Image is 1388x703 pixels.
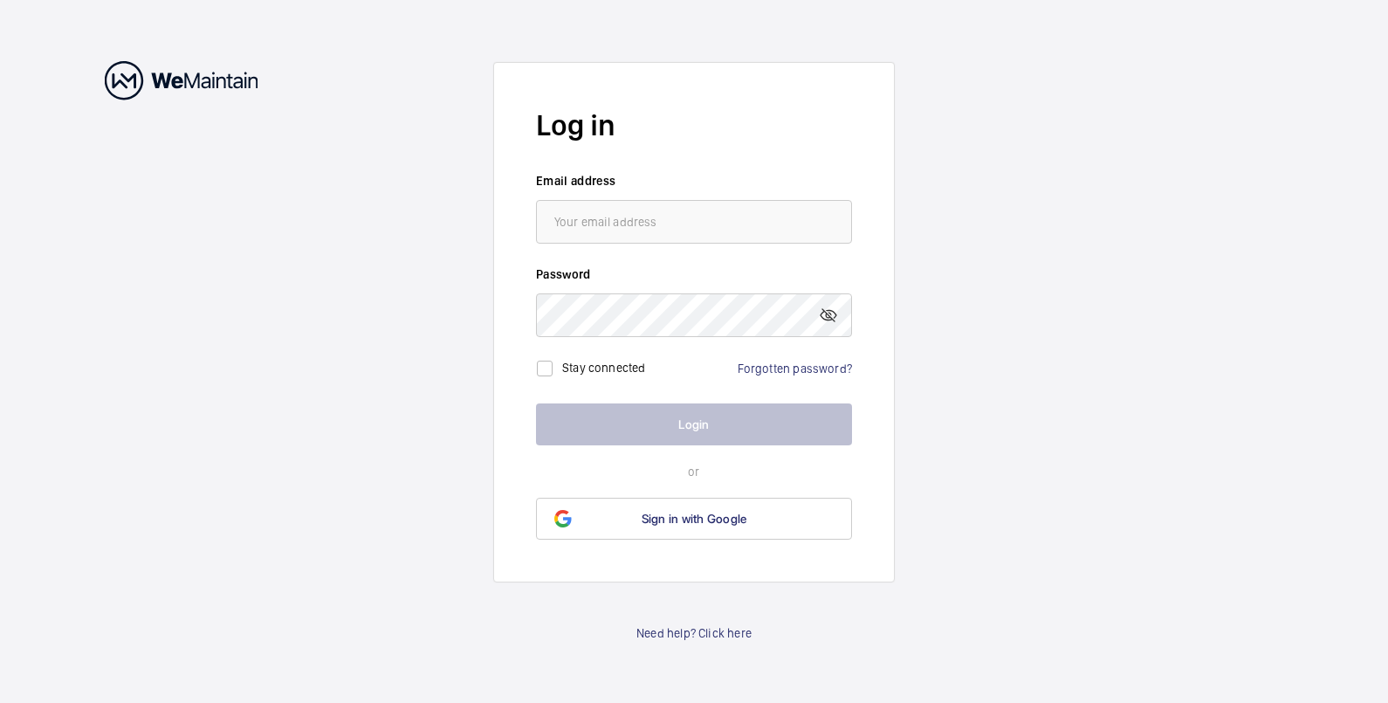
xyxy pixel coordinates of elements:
[562,360,646,374] label: Stay connected
[636,624,752,642] a: Need help? Click here
[536,172,852,190] label: Email address
[642,512,747,526] span: Sign in with Google
[536,403,852,445] button: Login
[738,362,852,376] a: Forgotten password?
[536,200,852,244] input: Your email address
[536,105,852,146] h2: Log in
[536,463,852,480] p: or
[536,265,852,283] label: Password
